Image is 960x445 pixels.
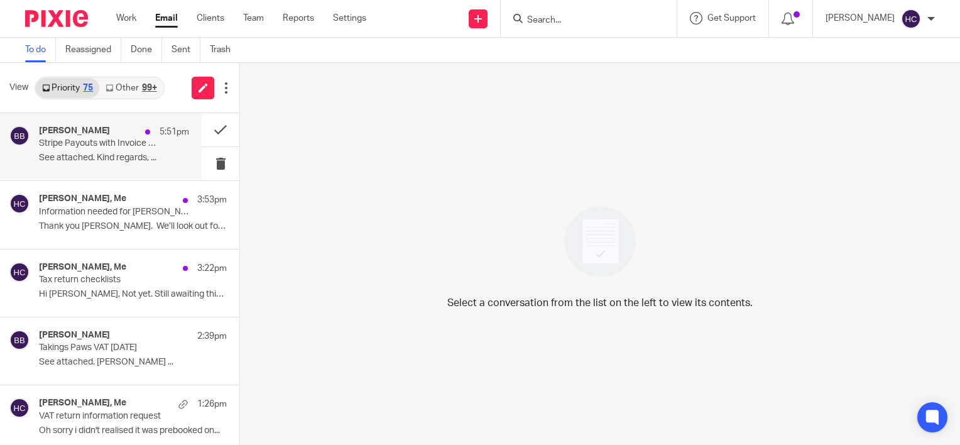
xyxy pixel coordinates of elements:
[131,38,162,62] a: Done
[25,38,56,62] a: To do
[197,330,227,343] p: 2:39pm
[39,207,189,217] p: Information needed for [PERSON_NAME]'s self assessment registration
[707,14,756,23] span: Get Support
[9,126,30,146] img: svg%3E
[39,411,189,422] p: VAT return information request
[447,295,753,310] p: Select a conversation from the list on the left to view its contents.
[36,78,99,98] a: Priority75
[526,15,639,26] input: Search
[826,12,895,25] p: [PERSON_NAME]
[9,330,30,350] img: svg%3E
[333,12,366,25] a: Settings
[65,38,121,62] a: Reassigned
[116,12,136,25] a: Work
[210,38,240,62] a: Trash
[39,221,227,232] p: Thank you [PERSON_NAME]. We’ll look out for the...
[160,126,189,138] p: 5:51pm
[39,126,110,136] h4: [PERSON_NAME]
[142,84,157,92] div: 99+
[83,84,93,92] div: 75
[39,357,227,368] p: See attached. [PERSON_NAME] ...
[197,12,224,25] a: Clients
[39,343,189,353] p: Takings Paws VAT [DATE]
[283,12,314,25] a: Reports
[9,81,28,94] span: View
[9,194,30,214] img: svg%3E
[901,9,921,29] img: svg%3E
[39,138,159,149] p: Stripe Payouts with Invoice Number
[39,330,110,341] h4: [PERSON_NAME]
[39,262,126,273] h4: [PERSON_NAME], Me
[155,12,178,25] a: Email
[172,38,200,62] a: Sent
[25,10,88,27] img: Pixie
[39,426,227,436] p: Oh sorry i didn't realised it was prebooked on...
[39,289,227,300] p: Hi [PERSON_NAME], Not yet. Still awaiting things...
[39,153,189,163] p: See attached. Kind regards, ...
[197,262,227,275] p: 3:22pm
[197,398,227,410] p: 1:26pm
[39,275,189,285] p: Tax return checklists
[99,78,163,98] a: Other99+
[39,194,126,204] h4: [PERSON_NAME], Me
[243,12,264,25] a: Team
[9,262,30,282] img: svg%3E
[557,198,644,285] img: image
[9,398,30,418] img: svg%3E
[39,398,126,409] h4: [PERSON_NAME], Me
[197,194,227,206] p: 3:53pm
